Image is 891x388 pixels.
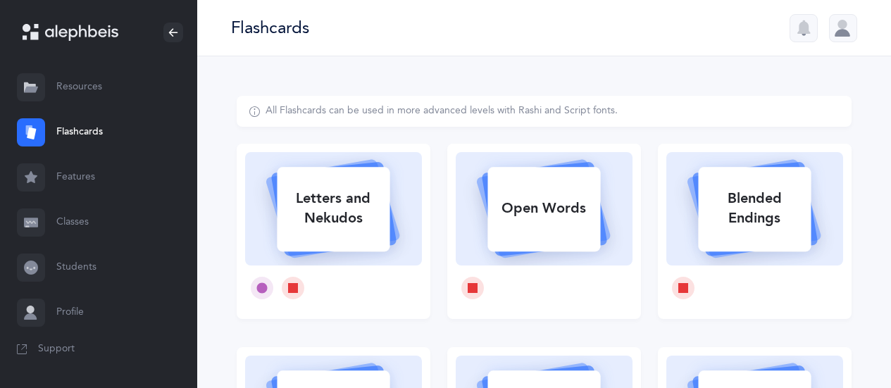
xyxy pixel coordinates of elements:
[38,342,75,356] span: Support
[266,104,618,118] div: All Flashcards can be used in more advanced levels with Rashi and Script fonts.
[821,318,874,371] iframe: Drift Widget Chat Controller
[698,180,811,237] div: Blended Endings
[231,16,309,39] div: Flashcards
[277,180,390,237] div: Letters and Nekudos
[487,190,600,227] div: Open Words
